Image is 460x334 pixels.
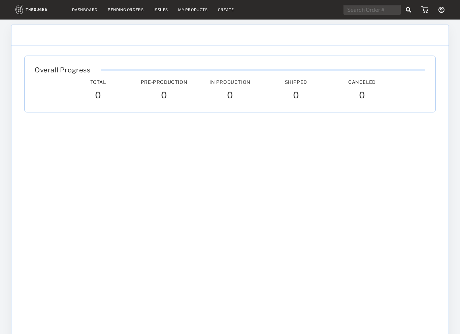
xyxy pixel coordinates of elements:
[108,7,143,12] a: Pending Orders
[209,79,251,85] span: In Production
[90,79,106,85] span: Total
[72,7,98,12] a: Dashboard
[178,7,208,12] a: My Products
[35,66,91,74] span: Overall Progress
[421,6,428,13] img: icon_cart.dab5cea1.svg
[348,79,376,85] span: Canceled
[293,90,299,102] span: 0
[161,90,167,102] span: 0
[141,79,187,85] span: Pre-Production
[343,5,401,15] input: Search Order #
[285,79,307,85] span: Shipped
[15,5,62,14] img: logo.1c10ca64.svg
[95,90,101,102] span: 0
[359,90,365,102] span: 0
[227,90,233,102] span: 0
[154,7,168,12] a: Issues
[218,7,234,12] a: Create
